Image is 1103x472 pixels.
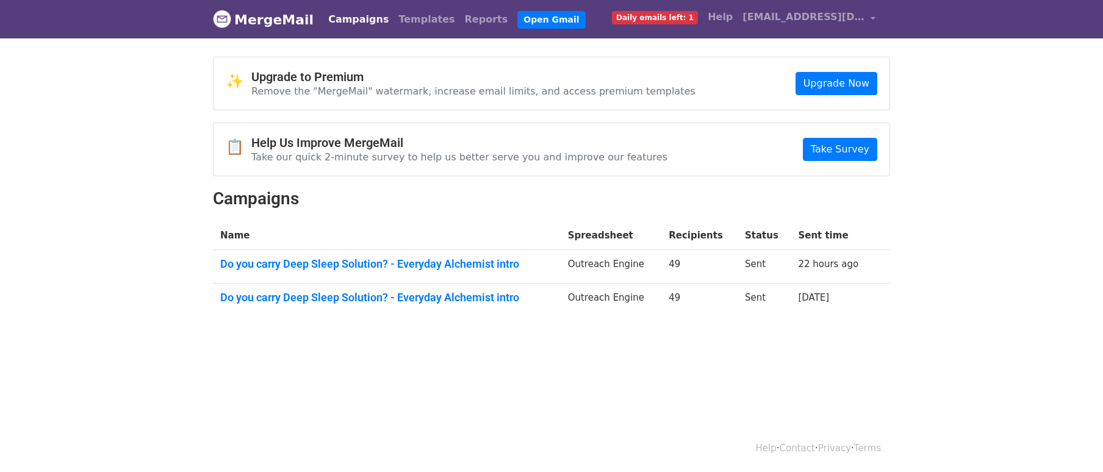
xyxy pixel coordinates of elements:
a: Privacy [818,443,851,454]
a: Do you carry Deep Sleep Solution? - Everyday Alchemist intro [220,291,553,304]
a: Help [703,5,738,29]
p: Take our quick 2-minute survey to help us better serve you and improve our features [251,151,667,163]
th: Name [213,221,561,250]
img: MergeMail logo [213,10,231,28]
a: [EMAIL_ADDRESS][DOMAIN_NAME] [738,5,880,34]
a: Help [756,443,777,454]
a: Upgrade Now [796,72,877,95]
span: [EMAIL_ADDRESS][DOMAIN_NAME] [742,10,864,24]
span: ✨ [226,73,251,90]
td: Sent [738,283,791,316]
th: Status [738,221,791,250]
a: [DATE] [798,292,829,303]
th: Recipients [661,221,738,250]
a: Templates [393,7,459,32]
iframe: Chat Widget [1042,413,1103,472]
h4: Help Us Improve MergeMail [251,135,667,150]
a: Do you carry Deep Sleep Solution? - Everyday Alchemist intro [220,257,553,271]
h4: Upgrade to Premium [251,70,695,84]
a: Campaigns [323,7,393,32]
td: 49 [661,283,738,316]
a: 22 hours ago [798,259,858,270]
a: MergeMail [213,7,314,32]
td: Outreach Engine [561,250,662,284]
a: Open Gmail [517,11,585,29]
h2: Campaigns [213,188,890,209]
th: Sent time [791,221,874,250]
p: Remove the "MergeMail" watermark, increase email limits, and access premium templates [251,85,695,98]
a: Take Survey [803,138,877,161]
td: Outreach Engine [561,283,662,316]
td: Sent [738,250,791,284]
td: 49 [661,250,738,284]
span: Daily emails left: 1 [612,11,698,24]
th: Spreadsheet [561,221,662,250]
a: Contact [780,443,815,454]
a: Reports [460,7,513,32]
a: Terms [854,443,881,454]
span: 📋 [226,138,251,156]
a: Daily emails left: 1 [607,5,703,29]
